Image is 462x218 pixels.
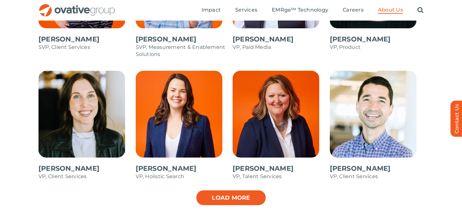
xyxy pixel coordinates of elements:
[235,7,257,13] span: Services
[272,7,328,14] a: EMRge™ Technology
[196,190,266,206] a: Load more
[378,7,403,14] a: About Us
[378,7,403,13] span: About Us
[343,7,364,14] a: Careers
[201,7,221,13] span: Impact
[235,7,257,14] a: Services
[201,7,221,14] a: Impact
[417,7,424,14] a: Search
[272,7,328,13] span: EMRge™ Technology
[343,7,364,13] span: Careers
[38,3,116,9] a: OG_Full_horizontal_RGB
